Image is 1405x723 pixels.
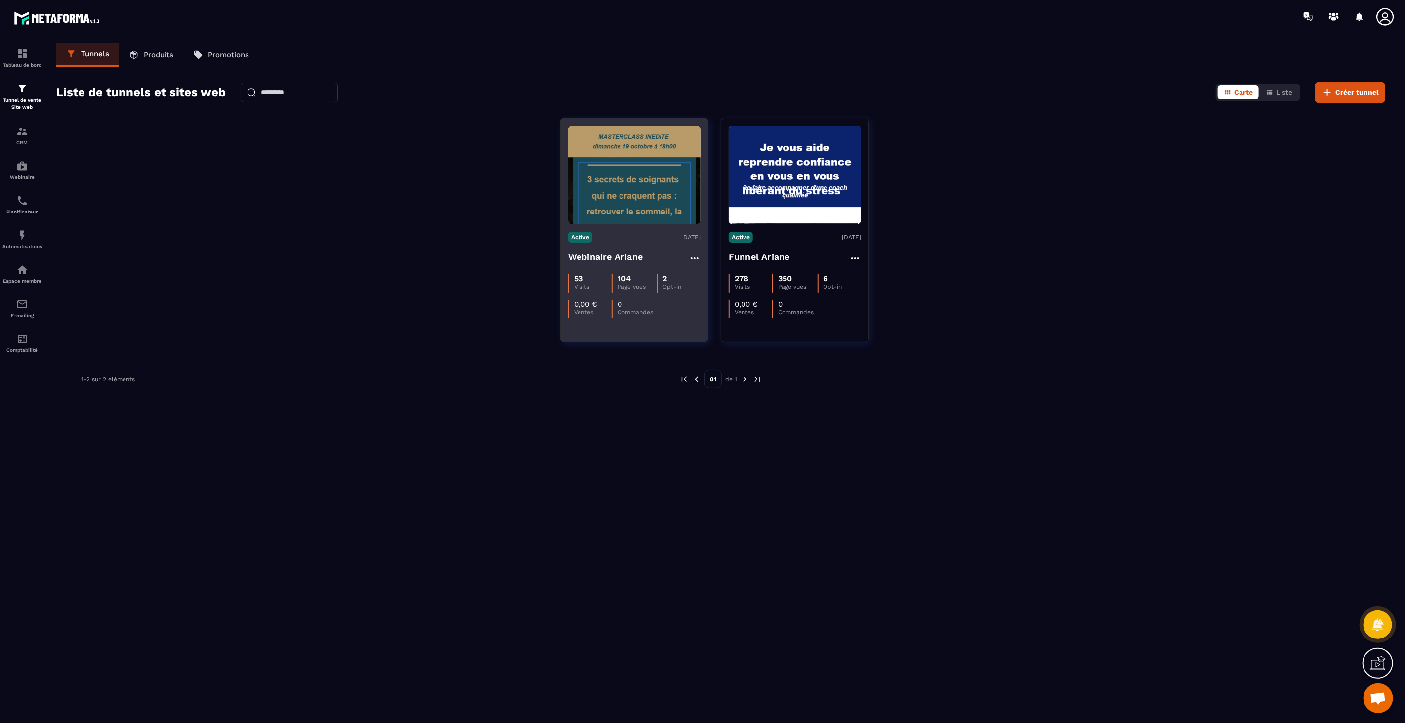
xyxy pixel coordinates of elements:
[735,300,758,309] p: 0,00 €
[574,283,612,290] p: Visits
[2,209,42,214] p: Planificateur
[1315,82,1385,103] button: Créer tunnel
[2,222,42,256] a: automationsautomationsAutomatisations
[16,264,28,276] img: automations
[1234,88,1253,96] span: Carte
[2,347,42,353] p: Comptabilité
[16,83,28,94] img: formation
[729,126,861,224] img: image
[2,256,42,291] a: automationsautomationsEspace membre
[663,274,667,283] p: 2
[2,140,42,145] p: CRM
[16,298,28,310] img: email
[81,49,109,58] p: Tunnels
[568,126,701,224] img: image
[618,283,657,290] p: Page vues
[681,234,701,241] p: [DATE]
[618,274,631,283] p: 104
[1218,85,1259,99] button: Carte
[692,375,701,383] img: prev
[16,333,28,345] img: accountant
[729,232,753,243] p: Active
[16,126,28,137] img: formation
[778,309,816,316] p: Commandes
[2,244,42,249] p: Automatisations
[729,250,790,264] h4: Funnel Ariane
[16,195,28,207] img: scheduler
[842,234,861,241] p: [DATE]
[725,375,737,383] p: de 1
[14,9,103,27] img: logo
[753,375,762,383] img: next
[741,375,749,383] img: next
[16,229,28,241] img: automations
[618,300,622,309] p: 0
[735,283,772,290] p: Visits
[680,375,689,383] img: prev
[778,274,792,283] p: 350
[824,283,861,290] p: Opt-in
[618,309,655,316] p: Commandes
[574,309,612,316] p: Ventes
[81,376,135,383] p: 1-2 sur 2 éléments
[183,43,259,67] a: Promotions
[735,274,748,283] p: 278
[568,250,643,264] h4: Webinaire Ariane
[574,274,583,283] p: 53
[2,291,42,326] a: emailemailE-mailing
[2,278,42,284] p: Espace membre
[2,118,42,153] a: formationformationCRM
[56,83,226,102] h2: Liste de tunnels et sites web
[1276,88,1292,96] span: Liste
[778,300,783,309] p: 0
[2,62,42,68] p: Tableau de bord
[2,97,42,111] p: Tunnel de vente Site web
[704,370,722,388] p: 01
[663,283,701,290] p: Opt-in
[735,309,772,316] p: Ventes
[56,43,119,67] a: Tunnels
[568,232,592,243] p: Active
[778,283,817,290] p: Page vues
[2,174,42,180] p: Webinaire
[2,187,42,222] a: schedulerschedulerPlanificateur
[2,326,42,360] a: accountantaccountantComptabilité
[208,50,249,59] p: Promotions
[2,41,42,75] a: formationformationTableau de bord
[2,75,42,118] a: formationformationTunnel de vente Site web
[16,48,28,60] img: formation
[2,313,42,318] p: E-mailing
[2,153,42,187] a: automationsautomationsWebinaire
[1364,683,1393,713] div: Mở cuộc trò chuyện
[824,274,828,283] p: 6
[144,50,173,59] p: Produits
[16,160,28,172] img: automations
[1335,87,1379,97] span: Créer tunnel
[119,43,183,67] a: Produits
[574,300,597,309] p: 0,00 €
[1260,85,1298,99] button: Liste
